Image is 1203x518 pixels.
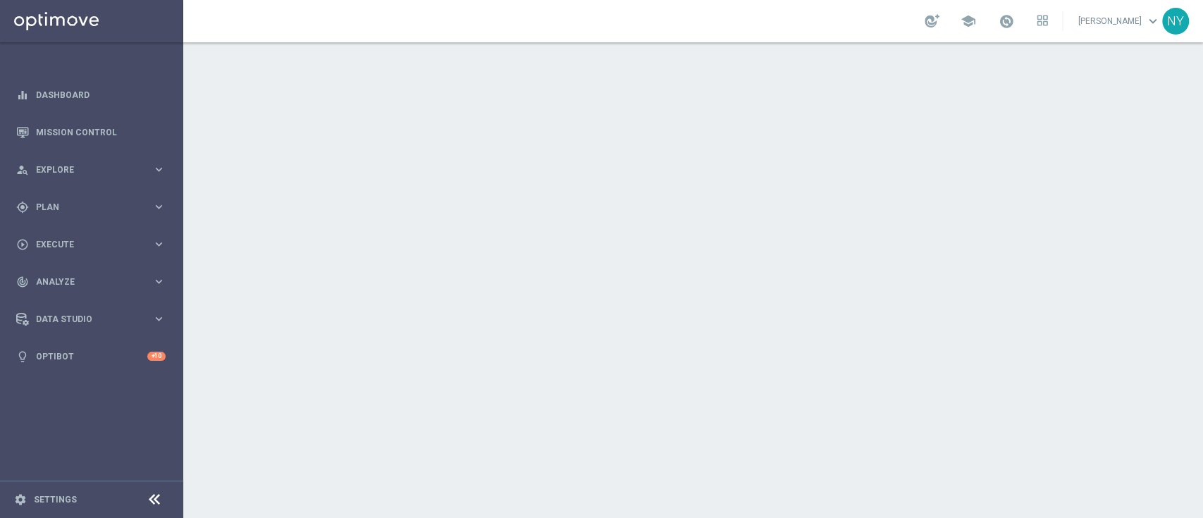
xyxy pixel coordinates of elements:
div: +10 [147,352,166,361]
span: Execute [36,240,152,249]
button: track_changes Analyze keyboard_arrow_right [16,276,166,288]
a: Dashboard [36,76,166,113]
i: person_search [16,164,29,176]
i: keyboard_arrow_right [152,238,166,251]
span: school [961,13,976,29]
i: keyboard_arrow_right [152,163,166,176]
button: play_circle_outline Execute keyboard_arrow_right [16,239,166,250]
span: Plan [36,203,152,211]
a: [PERSON_NAME]keyboard_arrow_down [1077,11,1162,32]
div: Optibot [16,338,166,375]
i: keyboard_arrow_right [152,200,166,214]
i: keyboard_arrow_right [152,275,166,288]
div: Explore [16,164,152,176]
button: gps_fixed Plan keyboard_arrow_right [16,202,166,213]
i: settings [14,493,27,506]
button: equalizer Dashboard [16,90,166,101]
a: Optibot [36,338,147,375]
button: person_search Explore keyboard_arrow_right [16,164,166,175]
a: Settings [34,495,77,504]
i: keyboard_arrow_right [152,312,166,326]
i: equalizer [16,89,29,101]
span: Data Studio [36,315,152,323]
span: keyboard_arrow_down [1145,13,1161,29]
div: Execute [16,238,152,251]
span: Analyze [36,278,152,286]
span: Explore [36,166,152,174]
div: Data Studio [16,313,152,326]
button: lightbulb Optibot +10 [16,351,166,362]
a: Mission Control [36,113,166,151]
button: Data Studio keyboard_arrow_right [16,314,166,325]
i: gps_fixed [16,201,29,214]
div: Plan [16,201,152,214]
i: play_circle_outline [16,238,29,251]
button: Mission Control [16,127,166,138]
div: Dashboard [16,76,166,113]
i: lightbulb [16,350,29,363]
i: track_changes [16,276,29,288]
div: NY [1162,8,1189,35]
div: Mission Control [16,113,166,151]
div: Analyze [16,276,152,288]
